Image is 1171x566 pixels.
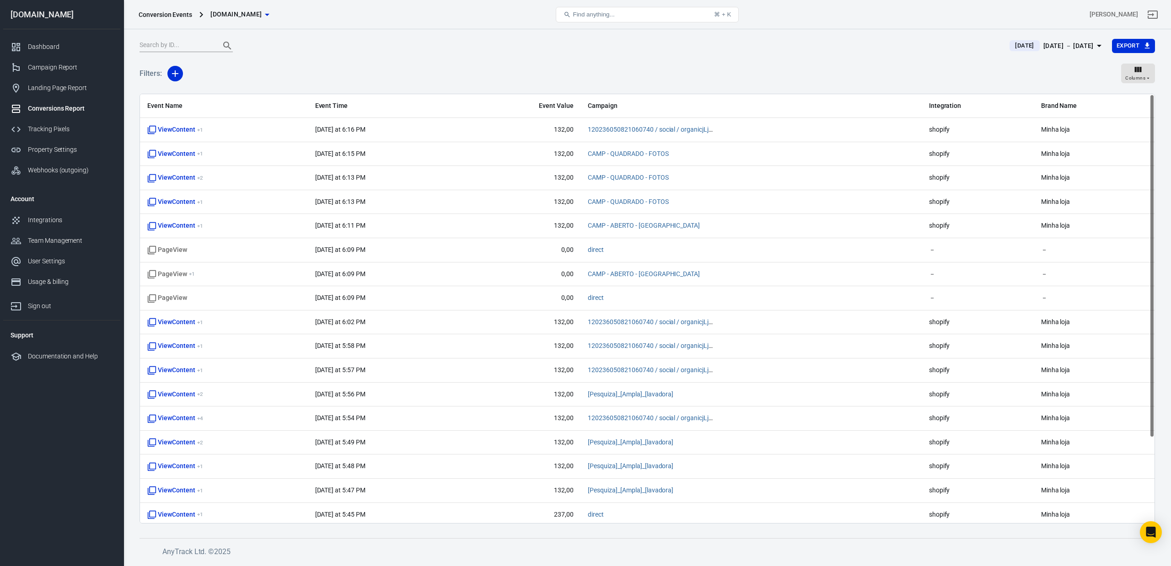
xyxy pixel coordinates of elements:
[1043,40,1094,52] div: [DATE] － [DATE]
[1041,294,1147,303] span: －
[28,42,113,52] div: Dashboard
[588,366,716,375] span: 120236050821060740 / social / organicjLj68e4870fbaa8b083d1db094d
[929,342,1026,351] span: shopify
[588,342,794,349] a: 120236050821060740 / social / organicjLj68e4870fbaa8b083d1db094d
[315,390,365,398] time: 2025-10-08T17:56:56-03:00
[147,270,195,279] span: PageView
[588,270,700,278] a: CAMP - ABERTO - [GEOGRAPHIC_DATA]
[3,272,120,292] a: Usage & billing
[210,9,262,20] span: zurahome.es
[588,390,673,399] span: [Pesquiza]_[Ampla]_[lavadora]
[588,462,673,470] a: [Pesquiza]_[Ampla]_[lavadora]
[147,173,203,182] span: ViewContent
[588,198,668,205] a: CAMP - QUADRADO - FOTOS
[471,462,574,471] span: 132,00
[197,127,203,133] sup: + 1
[588,150,668,157] a: CAMP - QUADRADO - FOTOS
[1121,64,1155,84] button: Columns
[1090,10,1138,19] div: Account id: 7D9VSqxT
[929,294,1026,303] span: －
[588,318,716,327] span: 120236050821060740 / social / organicjLj68e4870fbaa8b083d1db094d
[3,139,120,160] a: Property Settings
[1041,486,1147,495] span: Minha loja
[588,342,716,351] span: 120236050821060740 / social / organicjLj68e4870fbaa8b083d1db094d
[315,270,365,278] time: 2025-10-08T18:09:47-03:00
[929,414,1026,423] span: shopify
[1041,246,1147,255] span: －
[1112,39,1155,53] button: Export
[471,294,574,303] span: 0,00
[197,223,203,229] sup: + 1
[315,198,365,205] time: 2025-10-08T18:13:21-03:00
[588,294,604,301] a: direct
[1041,198,1147,207] span: Minha loja
[315,342,365,349] time: 2025-10-08T17:58:26-03:00
[929,462,1026,471] span: shopify
[3,98,120,119] a: Conversions Report
[3,119,120,139] a: Tracking Pixels
[1041,125,1147,134] span: Minha loja
[929,221,1026,230] span: shopify
[588,173,668,182] span: CAMP - QUADRADO - FOTOS
[3,188,120,210] li: Account
[929,318,1026,327] span: shopify
[28,256,113,266] div: User Settings
[28,301,113,311] div: Sign out
[1041,173,1147,182] span: Minha loja
[3,251,120,272] a: User Settings
[197,343,203,349] sup: + 1
[197,487,203,494] sup: + 1
[28,236,113,246] div: Team Management
[162,546,849,557] h6: AnyTrack Ltd. © 2025
[3,324,120,346] li: Support
[147,294,187,303] span: Standard event name
[471,221,574,230] span: 132,00
[471,150,574,159] span: 132,00
[1011,41,1037,50] span: [DATE]
[147,390,203,399] span: ViewContent
[588,366,794,374] a: 120236050821060740 / social / organicjLj68e4870fbaa8b083d1db094d
[588,246,604,255] span: direct
[1142,4,1164,26] a: Sign out
[471,246,574,255] span: 0,00
[147,510,203,519] span: ViewContent
[471,366,574,375] span: 132,00
[315,511,365,518] time: 2025-10-08T17:45:51-03:00
[1125,74,1145,82] span: Columns
[588,462,673,471] span: [Pesquiza]_[Ampla]_[lavadora]
[315,462,365,470] time: 2025-10-08T17:48:04-03:00
[147,221,203,230] span: ViewContent
[3,160,120,181] a: Webhooks (outgoing)
[588,438,673,447] span: [Pesquiza]_[Ampla]_[lavadora]
[147,318,203,327] span: ViewContent
[147,198,203,207] span: ViewContent
[588,125,716,134] span: 120236050821060740 / social / organicjLj68e4870fbaa8b083d1db094d
[189,271,195,277] sup: + 1
[1041,414,1147,423] span: Minha loja
[588,246,604,253] a: direct
[315,246,365,253] time: 2025-10-08T18:09:50-03:00
[1140,521,1162,543] div: Open Intercom Messenger
[197,463,203,470] sup: + 1
[1041,462,1147,471] span: Minha loja
[315,101,443,111] span: Event Time
[588,414,716,423] span: 120236050821060740 / social / organicjLj68e4870fbaa8b083d1db094d
[929,270,1026,279] span: －
[1002,38,1112,53] button: [DATE][DATE] － [DATE]
[588,438,673,446] a: [Pesquiza]_[Ampla]_[lavadora]
[147,246,187,255] span: Standard event name
[588,486,673,494] a: [Pesquiza]_[Ampla]_[lavadora]
[471,101,574,111] span: Event Value
[588,414,794,422] a: 120236050821060740 / social / organicjLj68e4870fbaa8b083d1db094d
[471,438,574,447] span: 132,00
[147,438,203,447] span: ViewContent
[207,6,273,23] button: [DOMAIN_NAME]
[929,125,1026,134] span: shopify
[315,438,365,446] time: 2025-10-08T17:49:41-03:00
[1041,221,1147,230] span: Minha loja
[471,486,574,495] span: 132,00
[588,198,668,207] span: CAMP - QUADRADO - FOTOS
[28,124,113,134] div: Tracking Pixels
[197,175,203,181] sup: + 2
[471,318,574,327] span: 132,00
